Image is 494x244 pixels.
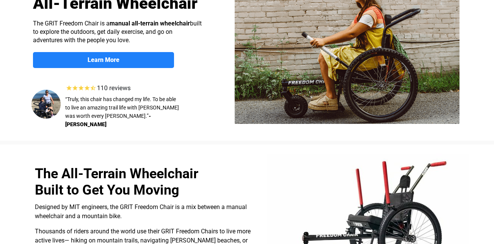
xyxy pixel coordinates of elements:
strong: Learn More [88,56,119,63]
a: Learn More [33,52,174,68]
span: Designed by MIT engineers, the GRIT Freedom Chair is a mix between a manual wheelchair and a moun... [35,203,247,220]
span: The GRIT Freedom Chair is a built to explore the outdoors, get daily exercise, and go on adventur... [33,20,202,44]
span: “Truly, this chair has changed my life. To be able to live an amazing trail life with [PERSON_NAM... [65,96,179,119]
span: The All-Terrain Wheelchair Built to Get You Moving [35,166,198,198]
strong: manual all-terrain wheelchair [110,20,190,27]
